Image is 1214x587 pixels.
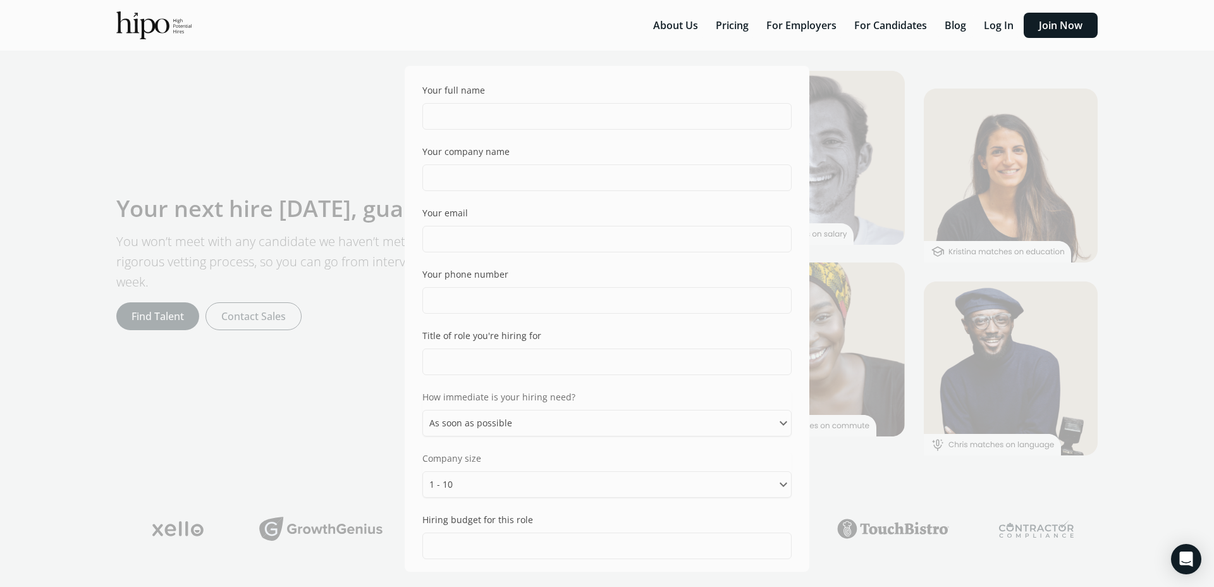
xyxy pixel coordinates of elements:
[708,13,756,38] button: Pricing
[646,13,706,38] button: About Us
[422,329,541,342] div: Title of role you're hiring for
[422,268,508,281] div: Your phone number
[847,18,937,32] a: For Candidates
[422,452,792,465] div: Company size
[422,390,792,404] div: How immediate is your hiring need?
[422,83,485,97] div: Your full name
[1024,18,1098,32] a: Join Now
[116,11,192,39] img: official-logo
[976,13,1021,38] button: Log In
[759,18,847,32] a: For Employers
[937,13,974,38] button: Blog
[422,145,510,158] div: Your company name
[847,13,935,38] button: For Candidates
[422,206,468,219] div: Your email
[976,18,1024,32] a: Log In
[708,18,759,32] a: Pricing
[1171,544,1201,574] div: Open Intercom Messenger
[937,18,976,32] a: Blog
[646,18,708,32] a: About Us
[759,13,844,38] button: For Employers
[1024,13,1098,38] button: Join Now
[422,513,533,526] div: Hiring budget for this role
